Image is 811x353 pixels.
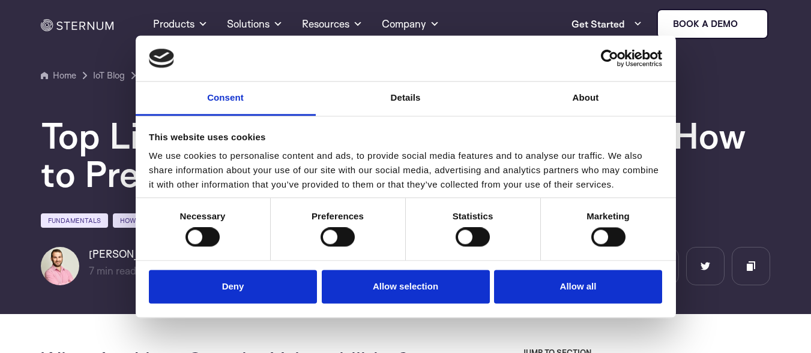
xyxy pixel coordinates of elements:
span: min read | [89,264,142,277]
button: Allow selection [322,270,490,304]
strong: Preferences [312,211,364,221]
a: Consent [136,82,316,116]
a: Book a demo [657,9,768,39]
h1: Top Linux Security Vulnerabilities and How to Prevent Them [41,116,761,193]
img: Lian Granot [41,247,79,285]
a: Products [153,2,208,46]
img: logo [149,49,174,68]
h6: [PERSON_NAME] [89,247,178,261]
div: We use cookies to personalise content and ads, to provide social media features and to analyse ou... [149,149,662,192]
button: Deny [149,270,317,304]
strong: Necessary [180,211,226,221]
div: This website uses cookies [149,130,662,144]
a: How Tos [113,213,158,228]
a: About [496,82,676,116]
a: IoT Blog [93,68,125,83]
a: Home [41,68,76,83]
img: sternum iot [743,19,752,29]
a: Fundamentals [41,213,108,228]
a: Company [382,2,439,46]
a: Resources [302,2,363,46]
strong: Statistics [453,211,493,221]
strong: Marketing [586,211,630,221]
button: Allow all [494,270,662,304]
a: Details [316,82,496,116]
a: Usercentrics Cookiebot - opens in a new window [557,49,662,67]
a: Solutions [227,2,283,46]
span: 7 [89,264,94,277]
a: Get Started [571,12,642,36]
